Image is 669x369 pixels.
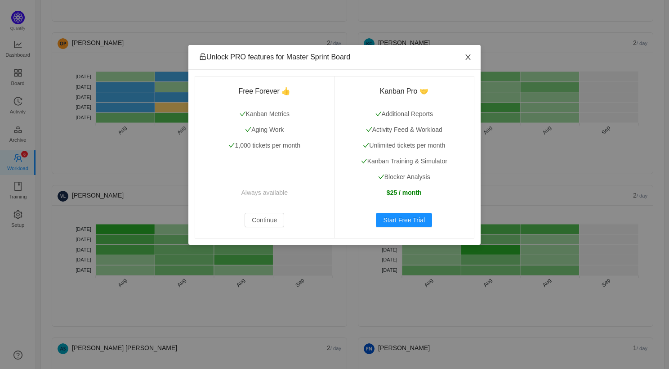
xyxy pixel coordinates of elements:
[245,213,284,227] button: Continue
[205,125,324,135] p: Aging Work
[205,87,324,96] h3: Free Forever 👍
[240,111,246,117] i: icon: check
[376,213,432,227] button: Start Free Trial
[464,54,472,61] i: icon: close
[345,172,464,182] p: Blocker Analysis
[378,174,384,180] i: icon: check
[205,109,324,119] p: Kanban Metrics
[366,126,372,133] i: icon: check
[345,87,464,96] h3: Kanban Pro 🤝
[345,125,464,135] p: Activity Feed & Workload
[375,111,382,117] i: icon: check
[345,141,464,150] p: Unlimited tickets per month
[199,53,350,61] span: Unlock PRO features for Master Sprint Board
[345,109,464,119] p: Additional Reports
[199,53,206,60] i: icon: unlock
[228,142,300,149] span: 1,000 tickets per month
[455,45,481,70] button: Close
[363,142,369,148] i: icon: check
[345,157,464,166] p: Kanban Training & Simulator
[228,142,235,148] i: icon: check
[205,188,324,198] p: Always available
[387,189,422,196] strong: $25 / month
[361,158,367,164] i: icon: check
[245,126,251,133] i: icon: check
